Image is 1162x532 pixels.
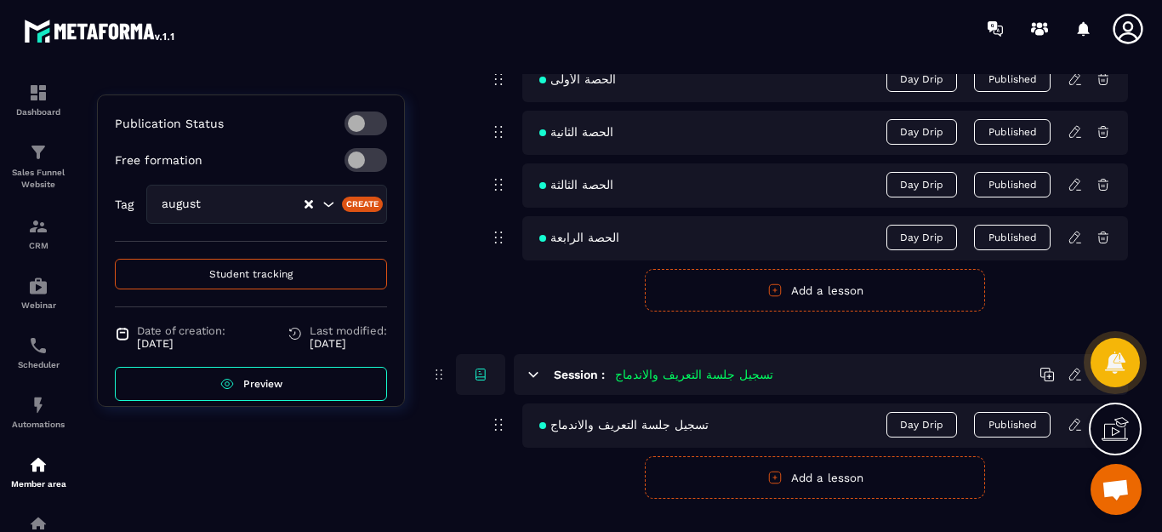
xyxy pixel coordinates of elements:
[4,382,72,442] a: automationsautomationsAutomations
[615,366,773,383] h5: تسجيل جلسة التعريف والاندماج
[4,442,72,501] a: automationsautomationsMember area
[4,70,72,129] a: formationformationDashboard
[539,231,619,244] span: الحصة الرابعة
[209,268,293,280] span: Student tracking
[4,241,72,250] p: CRM
[310,324,387,337] span: Last modified:
[28,216,48,237] img: formation
[645,269,985,312] button: Add a lesson
[4,107,72,117] p: Dashboard
[28,335,48,356] img: scheduler
[4,300,72,310] p: Webinar
[1091,464,1142,515] div: Ouvrir le chat
[974,225,1051,250] button: Published
[217,195,303,214] input: Search for option
[4,203,72,263] a: formationformationCRM
[28,83,48,103] img: formation
[4,420,72,429] p: Automations
[115,117,224,130] p: Publication Status
[310,337,387,350] p: [DATE]
[4,479,72,489] p: Member area
[115,259,387,289] button: Student tracking
[28,455,48,475] img: automations
[137,324,225,337] span: Date of creation:
[4,360,72,369] p: Scheduler
[28,395,48,415] img: automations
[539,178,613,192] span: الحصة الثالثة
[539,418,709,432] span: تسجيل جلسة التعريف والاندماج
[28,276,48,296] img: automations
[974,66,1051,92] button: Published
[886,225,957,250] span: Day Drip
[305,198,313,211] button: Clear Selected
[539,72,616,86] span: الحصة الأولى
[554,368,605,381] h6: Session :
[146,185,387,224] div: Search for option
[157,195,217,214] span: august
[342,197,384,212] div: Create
[886,172,957,197] span: Day Drip
[886,66,957,92] span: Day Drip
[115,197,134,211] p: Tag
[974,172,1051,197] button: Published
[974,119,1051,145] button: Published
[645,456,985,499] button: Add a lesson
[137,337,225,350] p: [DATE]
[4,323,72,382] a: schedulerschedulerScheduler
[115,367,387,401] a: Preview
[4,129,72,203] a: formationformationSales Funnel Website
[539,125,613,139] span: الحصة الثانية
[243,378,282,390] span: Preview
[4,167,72,191] p: Sales Funnel Website
[886,119,957,145] span: Day Drip
[886,412,957,438] span: Day Drip
[24,15,177,46] img: logo
[4,263,72,323] a: automationsautomationsWebinar
[28,142,48,163] img: formation
[115,153,202,167] p: Free formation
[974,412,1051,438] button: Published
